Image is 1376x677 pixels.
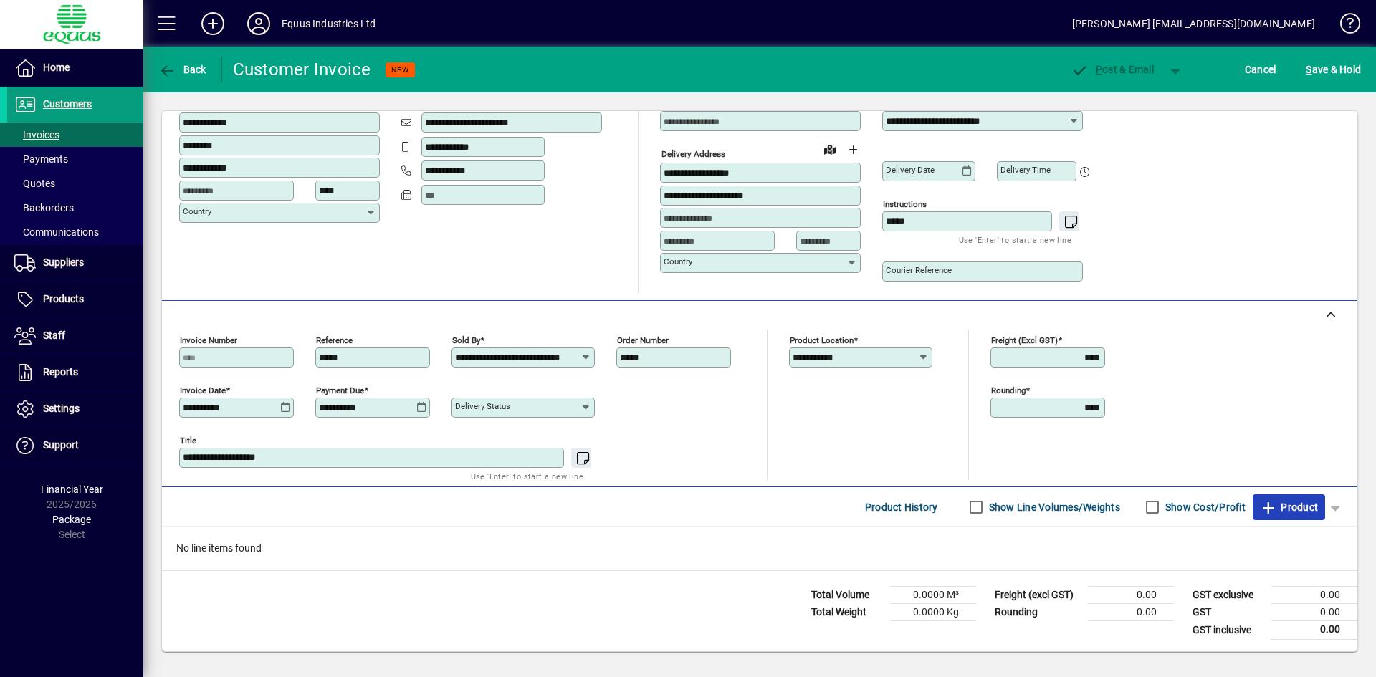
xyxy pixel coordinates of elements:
span: P [1096,64,1102,75]
td: 0.00 [1271,587,1357,604]
a: Invoices [7,123,143,147]
td: 0.0000 M³ [890,587,976,604]
mat-hint: Use 'Enter' to start a new line [959,231,1071,248]
button: Post & Email [1064,57,1161,82]
button: Cancel [1241,57,1280,82]
span: Financial Year [41,484,103,495]
button: Product [1253,494,1325,520]
span: Quotes [14,178,55,189]
mat-label: Title [180,436,196,446]
td: Rounding [988,604,1088,621]
mat-label: Instructions [883,199,927,209]
span: Home [43,62,70,73]
a: Knowledge Base [1329,3,1358,49]
a: Backorders [7,196,143,220]
a: Reports [7,355,143,390]
span: Product History [865,496,938,519]
td: GST [1185,604,1271,621]
div: [PERSON_NAME] [EMAIL_ADDRESS][DOMAIN_NAME] [1072,12,1315,35]
mat-label: Freight (excl GST) [991,335,1058,345]
a: Settings [7,391,143,427]
span: Staff [43,330,65,341]
button: Choose address [841,138,864,161]
td: GST exclusive [1185,587,1271,604]
mat-label: Courier Reference [886,265,952,275]
div: Customer Invoice [233,58,371,81]
button: Product History [859,494,944,520]
mat-hint: Use 'Enter' to start a new line [471,468,583,484]
td: Total Weight [804,604,890,621]
mat-label: Reference [316,335,353,345]
div: No line items found [162,527,1357,570]
mat-label: Delivery date [886,165,935,175]
mat-label: Invoice number [180,335,237,345]
button: Profile [236,11,282,37]
mat-label: Delivery time [1000,165,1051,175]
a: Products [7,282,143,317]
a: Payments [7,147,143,171]
a: Support [7,428,143,464]
td: 0.0000 Kg [890,604,976,621]
span: Customers [43,98,92,110]
span: NEW [391,65,409,75]
label: Show Line Volumes/Weights [986,500,1120,514]
button: Save & Hold [1302,57,1365,82]
label: Show Cost/Profit [1162,500,1246,514]
mat-label: Payment due [316,385,364,395]
div: Equus Industries Ltd [282,12,376,35]
button: Add [190,11,236,37]
span: Reports [43,366,78,378]
span: Package [52,514,91,525]
mat-label: Invoice date [180,385,226,395]
span: ave & Hold [1306,58,1361,81]
app-page-header-button: Back [143,57,222,82]
span: Products [43,293,84,304]
td: Total Volume [804,587,890,604]
td: 0.00 [1088,604,1174,621]
td: 0.00 [1271,604,1357,621]
a: Communications [7,220,143,244]
span: ost & Email [1071,64,1154,75]
span: Support [43,439,79,451]
mat-label: Sold by [452,335,480,345]
button: Copy to Delivery address [360,88,383,111]
a: View on map [818,138,841,160]
mat-label: Country [183,206,211,216]
mat-label: Product location [790,335,854,345]
mat-label: Rounding [991,385,1026,395]
td: 0.00 [1088,587,1174,604]
a: Quotes [7,171,143,196]
mat-label: Order number [617,335,669,345]
span: S [1306,64,1311,75]
span: Invoices [14,129,59,140]
span: Suppliers [43,256,84,268]
td: Freight (excl GST) [988,587,1088,604]
span: Payments [14,153,68,165]
td: 0.00 [1271,621,1357,639]
span: Backorders [14,202,74,213]
a: Home [7,50,143,86]
span: Product [1260,496,1318,519]
a: Suppliers [7,245,143,281]
mat-label: Country [664,256,692,267]
mat-label: Delivery status [455,401,510,411]
span: Cancel [1245,58,1276,81]
a: Staff [7,318,143,354]
button: Back [155,57,210,82]
td: GST inclusive [1185,621,1271,639]
span: Back [158,64,206,75]
span: Settings [43,403,80,414]
span: Communications [14,226,99,238]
